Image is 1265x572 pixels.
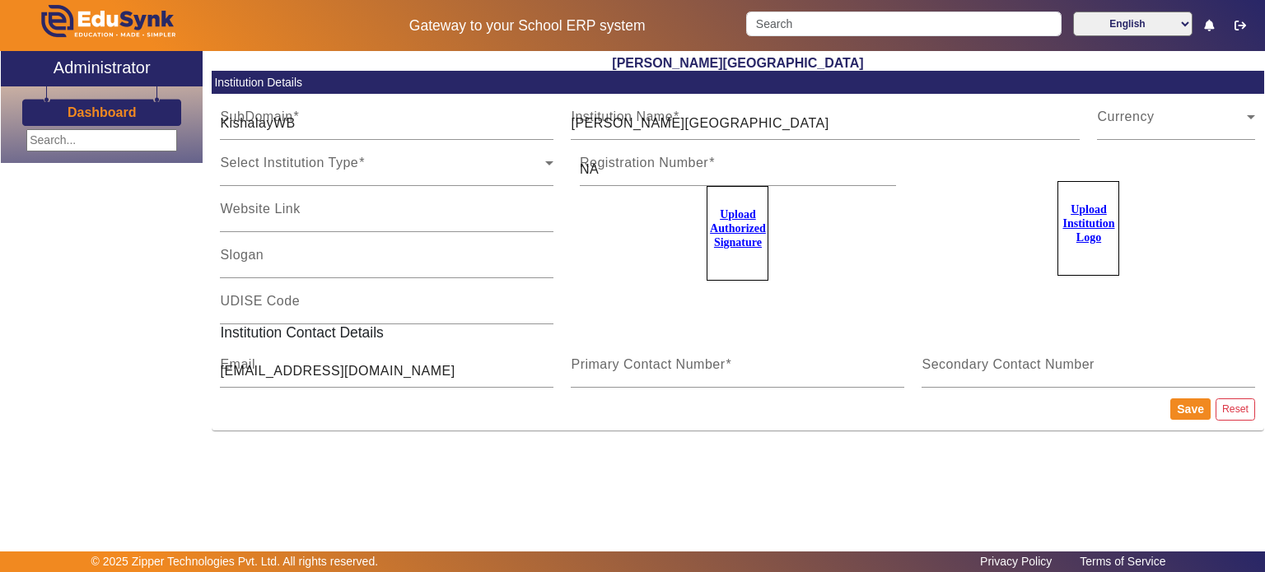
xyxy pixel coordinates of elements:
[220,156,358,170] mat-label: Select Institution Type
[1170,398,1211,420] button: Save
[571,109,673,123] mat-label: Institution Name
[220,160,545,179] span: Select Institution Type
[220,206,553,226] input: Website Link
[220,294,300,308] mat-label: UDISE Code
[710,208,766,249] u: Upload Authorized Signature
[571,361,904,381] input: Primary Contact Number
[571,357,725,371] mat-label: Primary Contact Number
[220,252,553,272] input: Slogan
[325,17,729,35] h5: Gateway to your School ERP system
[580,156,708,170] mat-label: Registration Number
[1097,109,1154,123] mat-label: Currency
[571,114,1080,133] input: Institution Name
[54,58,151,77] h2: Administrator
[220,114,553,133] input: SubDomain
[972,551,1060,572] a: Privacy Policy
[212,324,1264,342] h5: Institution Contact Details
[746,12,1061,36] input: Search
[220,357,255,371] mat-label: Email
[67,104,138,121] a: Dashboard
[1216,398,1255,421] button: Reset
[220,202,300,216] mat-label: Website Link
[1062,203,1114,244] u: Upload Institution Logo
[26,129,177,151] input: Search...
[220,109,292,123] mat-label: SubDomain
[922,357,1094,371] mat-label: Secondary Contact Number
[220,248,264,262] mat-label: Slogan
[212,71,1264,94] mat-card-header: Institution Details
[1097,114,1247,133] span: Currency
[220,361,553,381] input: Email
[68,105,137,120] h3: Dashboard
[220,298,553,318] input: UDISE Code
[1,51,203,86] a: Administrator
[212,55,1264,71] h2: [PERSON_NAME][GEOGRAPHIC_DATA]
[1071,551,1174,572] a: Terms of Service
[580,160,896,179] input: Registration Number
[91,553,379,570] p: © 2025 Zipper Technologies Pvt. Ltd. All rights reserved.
